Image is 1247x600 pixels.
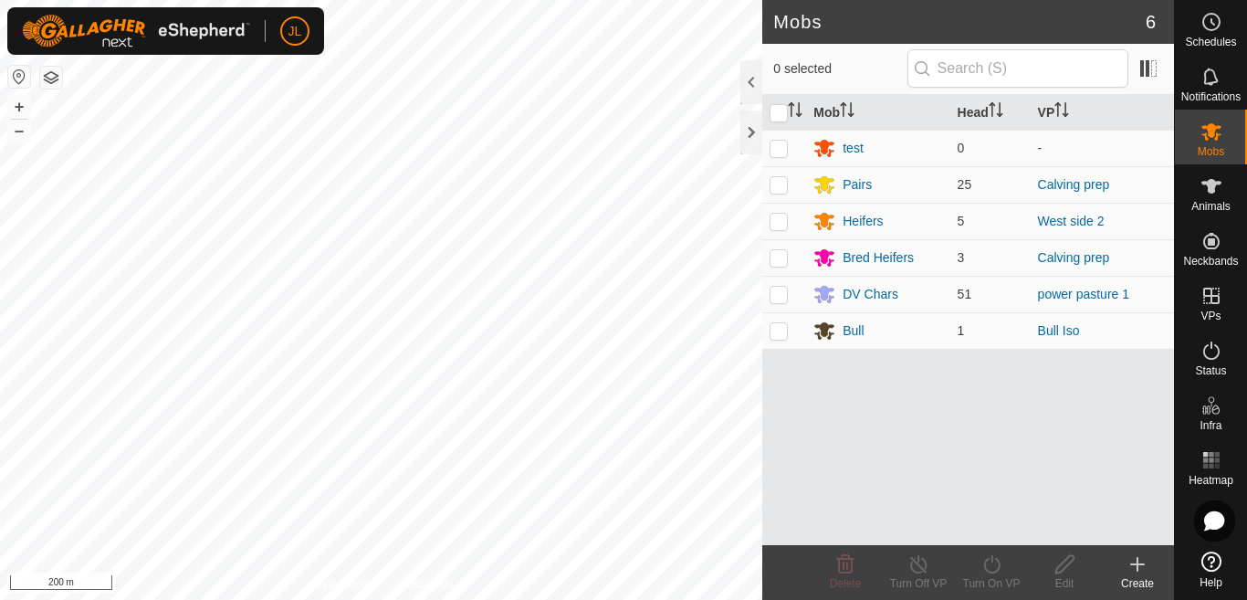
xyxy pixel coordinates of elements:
[1183,256,1238,267] span: Neckbands
[950,95,1031,131] th: Head
[843,212,883,231] div: Heifers
[1054,105,1069,120] p-sorticon: Activate to sort
[40,67,62,89] button: Map Layers
[843,285,898,304] div: DV Chars
[1031,130,1174,166] td: -
[1181,91,1241,102] span: Notifications
[1038,177,1110,192] a: Calving prep
[958,177,972,192] span: 25
[843,139,864,158] div: test
[958,323,965,338] span: 1
[773,59,906,79] span: 0 selected
[958,250,965,265] span: 3
[8,96,30,118] button: +
[1038,323,1080,338] a: Bull Iso
[1189,475,1233,486] span: Heatmap
[830,577,862,590] span: Delete
[840,105,854,120] p-sorticon: Activate to sort
[958,141,965,155] span: 0
[8,66,30,88] button: Reset Map
[1028,575,1101,592] div: Edit
[843,248,914,268] div: Bred Heifers
[1198,146,1224,157] span: Mobs
[1185,37,1236,47] span: Schedules
[1191,201,1231,212] span: Animals
[1101,575,1174,592] div: Create
[1195,365,1226,376] span: Status
[22,15,250,47] img: Gallagher Logo
[1146,8,1156,36] span: 6
[1200,577,1222,588] span: Help
[1038,214,1105,228] a: West side 2
[1038,250,1110,265] a: Calving prep
[1175,544,1247,595] a: Help
[806,95,949,131] th: Mob
[8,120,30,142] button: –
[1031,95,1174,131] th: VP
[1038,287,1129,301] a: power pasture 1
[843,321,864,341] div: Bull
[1200,420,1221,431] span: Infra
[788,105,802,120] p-sorticon: Activate to sort
[843,175,872,195] div: Pairs
[773,11,1146,33] h2: Mobs
[309,576,378,593] a: Privacy Policy
[1200,311,1221,321] span: VPs
[882,575,955,592] div: Turn Off VP
[955,575,1028,592] div: Turn On VP
[907,49,1128,88] input: Search (S)
[958,214,965,228] span: 5
[958,287,972,301] span: 51
[288,22,302,41] span: JL
[989,105,1003,120] p-sorticon: Activate to sort
[399,576,453,593] a: Contact Us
